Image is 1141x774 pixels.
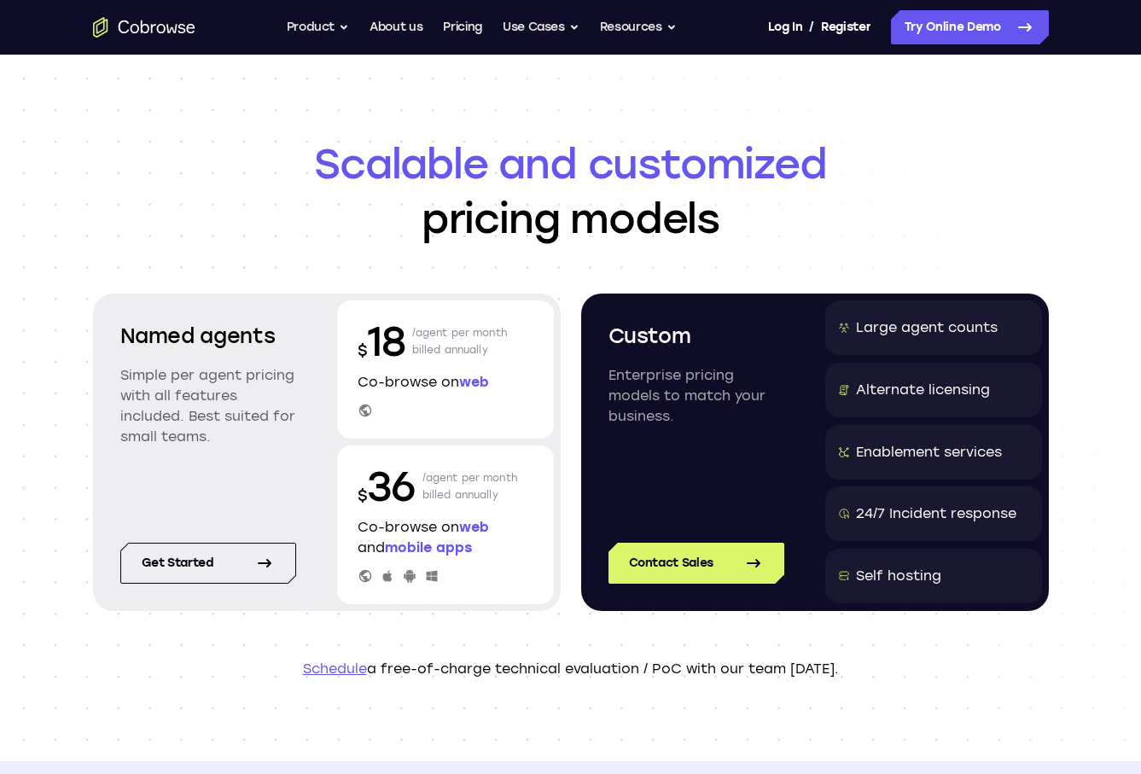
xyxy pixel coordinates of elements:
p: 18 [358,314,405,369]
p: 36 [358,459,416,514]
div: 24/7 Incident response [856,503,1016,524]
a: About us [370,10,422,44]
a: Log In [768,10,802,44]
div: Enablement services [856,442,1002,463]
span: $ [358,486,368,505]
p: Enterprise pricing models to match your business. [608,365,784,427]
p: Simple per agent pricing with all features included. Best suited for small teams. [120,365,296,447]
span: / [809,17,814,38]
span: Scalable and customized [93,137,1049,191]
a: Try Online Demo [891,10,1049,44]
button: Use Cases [503,10,579,44]
a: Get started [120,543,296,584]
h1: pricing models [93,137,1049,246]
button: Product [287,10,350,44]
div: Alternate licensing [856,380,990,400]
span: web [459,374,489,390]
p: /agent per month billed annually [422,459,518,514]
p: a free-of-charge technical evaluation / PoC with our team [DATE]. [93,659,1049,679]
p: Co-browse on and [358,517,533,558]
div: Large agent counts [856,317,998,338]
span: $ [358,341,368,360]
a: Pricing [443,10,482,44]
div: Self hosting [856,566,941,586]
a: Register [821,10,870,44]
h2: Named agents [120,321,296,352]
a: Contact Sales [608,543,784,584]
p: Co-browse on [358,372,533,393]
a: Go to the home page [93,17,195,38]
span: mobile apps [385,539,472,556]
a: Schedule [303,661,367,677]
span: web [459,519,489,535]
h2: Custom [608,321,784,352]
p: /agent per month billed annually [412,314,508,369]
button: Resources [600,10,677,44]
